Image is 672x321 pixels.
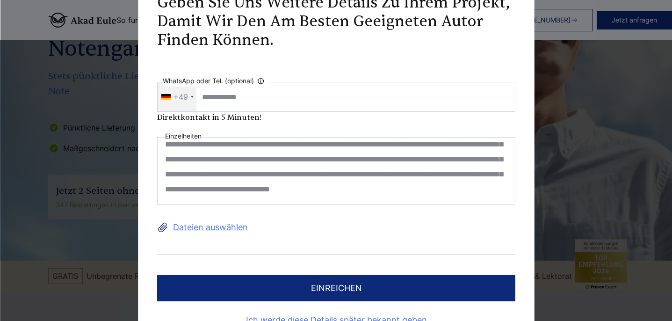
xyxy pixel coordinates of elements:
label: Dateien auswählen [157,220,515,235]
div: Direktkontakt in 5 Minuten! [157,112,515,123]
div: Telephone country code [158,82,196,111]
div: +49 [173,89,188,104]
button: einreichen [157,275,515,301]
label: WhatsApp oder Tel. (optional) [163,75,269,87]
label: Einzelheiten [165,131,202,142]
